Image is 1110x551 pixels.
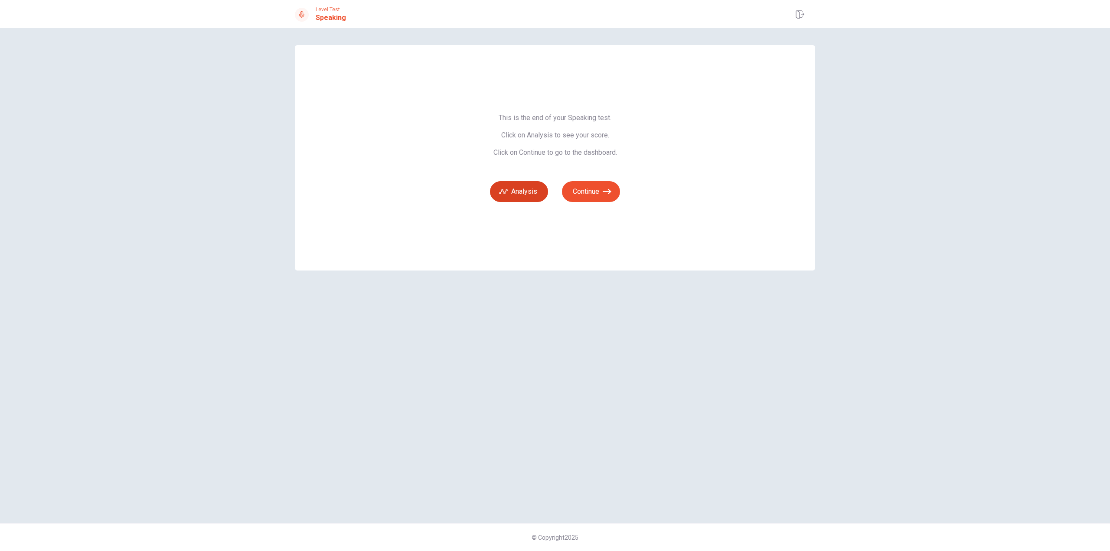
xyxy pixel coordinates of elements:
span: This is the end of your Speaking test. Click on Analysis to see your score. Click on Continue to ... [490,114,620,157]
h1: Speaking [316,13,346,23]
span: Level Test [316,7,346,13]
span: © Copyright 2025 [532,534,578,541]
button: Analysis [490,181,548,202]
button: Continue [562,181,620,202]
